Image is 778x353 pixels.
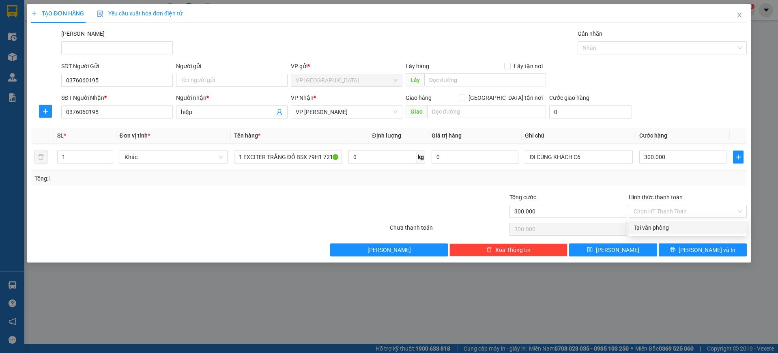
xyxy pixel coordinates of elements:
span: [PERSON_NAME] và In [679,245,735,254]
button: delete [34,151,47,164]
input: Cước giao hàng [549,105,632,118]
button: [PERSON_NAME] [330,243,448,256]
input: VD: Bàn, Ghế [234,151,342,164]
span: [PERSON_NAME] [596,245,639,254]
span: Lấy hàng [406,63,429,69]
label: Gán nhãn [578,30,602,37]
button: save[PERSON_NAME] [569,243,657,256]
button: deleteXóa Thông tin [449,243,567,256]
span: save [587,247,593,253]
span: plus [39,108,52,114]
button: Close [728,4,751,27]
span: Giá trị hàng [432,132,462,139]
span: printer [670,247,675,253]
span: Đơn vị tính [120,132,150,139]
span: VP Phan Thiết [296,106,398,118]
input: 0 [432,151,519,164]
input: Mã ĐH [61,41,173,54]
button: printer[PERSON_NAME] và In [659,243,747,256]
button: plus [39,105,52,118]
span: kg [417,151,425,164]
div: VP gửi [291,62,402,71]
span: Khác [125,151,223,163]
input: Dọc đường [424,73,546,86]
input: Ghi Chú [525,151,633,164]
span: VP Nhận [291,95,314,101]
div: SĐT Người Gửi [61,62,173,71]
label: Hình thức thanh toán [629,194,683,200]
label: Mã ĐH [61,30,105,37]
span: Định lượng [372,132,401,139]
span: Giao [406,105,427,118]
span: Cước hàng [639,132,667,139]
span: TẠO ĐƠN HÀNG [31,10,84,17]
th: Ghi chú [522,128,636,144]
span: close [736,12,743,18]
span: Tổng cước [509,194,536,200]
span: VP Nha Trang [296,74,398,86]
div: SĐT Người Nhận [61,93,173,102]
div: Người gửi [176,62,288,71]
div: Người nhận [176,93,288,102]
span: [GEOGRAPHIC_DATA] tận nơi [465,93,546,102]
span: Yêu cầu xuất hóa đơn điện tử [97,10,183,17]
span: plus [31,11,37,16]
label: Cước giao hàng [549,95,589,101]
span: SL [57,132,64,139]
span: delete [486,247,492,253]
button: plus [733,151,744,164]
input: Dọc đường [427,105,546,118]
span: Xóa Thông tin [495,245,531,254]
div: Tổng: 1 [34,174,300,183]
span: plus [733,154,743,160]
span: Lấy tận nơi [511,62,546,71]
img: icon [97,11,103,17]
span: [PERSON_NAME] [368,245,411,254]
div: Chưa thanh toán [389,223,509,237]
span: Giao hàng [406,95,432,101]
span: Tên hàng [234,132,260,139]
span: user-add [276,109,283,115]
span: Lấy [406,73,424,86]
